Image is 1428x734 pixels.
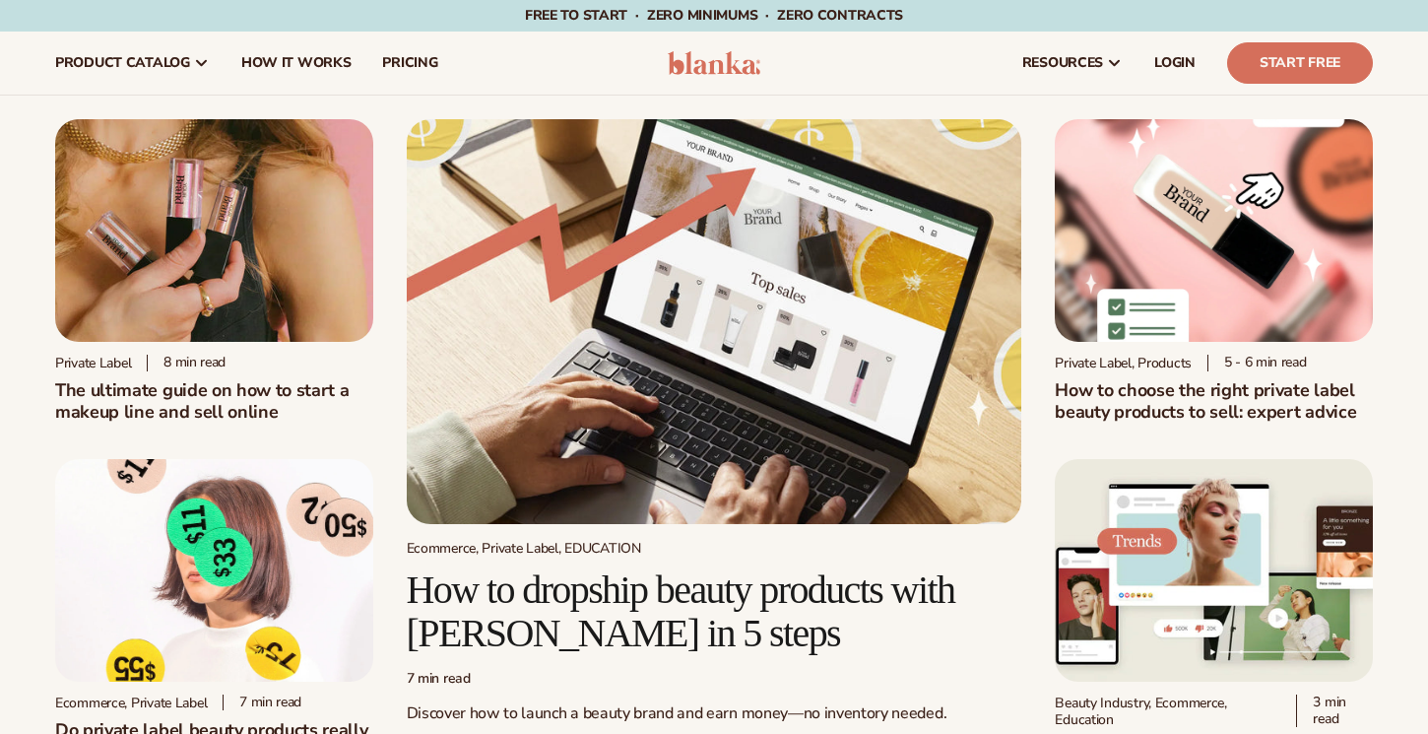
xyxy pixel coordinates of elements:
[1296,695,1373,728] div: 3 min read
[407,119,1022,524] img: Growing money with ecommerce
[1207,355,1307,371] div: 5 - 6 min read
[55,119,373,342] img: Person holding branded make up with a solid pink background
[39,32,226,95] a: product catalog
[55,695,207,711] div: Ecommerce, Private Label
[55,355,131,371] div: Private label
[226,32,367,95] a: How It Works
[223,695,301,711] div: 7 min read
[366,32,453,95] a: pricing
[525,6,903,25] span: Free to start · ZERO minimums · ZERO contracts
[55,55,190,71] span: product catalog
[1227,42,1373,84] a: Start Free
[55,379,373,423] h1: The ultimate guide on how to start a makeup line and sell online
[241,55,352,71] span: How It Works
[1022,55,1103,71] span: resources
[147,355,226,371] div: 8 min read
[407,540,1022,557] div: Ecommerce, Private Label, EDUCATION
[1138,32,1211,95] a: LOGIN
[55,119,373,423] a: Person holding branded make up with a solid pink background Private label 8 min readThe ultimate ...
[407,568,1022,655] h2: How to dropship beauty products with [PERSON_NAME] in 5 steps
[1055,355,1192,371] div: Private Label, Products
[407,671,1022,688] div: 7 min read
[1006,32,1138,95] a: resources
[1055,119,1373,342] img: Private Label Beauty Products Click
[1055,695,1280,728] div: Beauty Industry, Ecommerce, Education
[382,55,437,71] span: pricing
[668,51,761,75] img: logo
[1154,55,1196,71] span: LOGIN
[55,459,373,682] img: Profitability of private label company
[1055,379,1373,423] h2: How to choose the right private label beauty products to sell: expert advice
[1055,459,1373,682] img: Social media trends this week (Updated weekly)
[1055,119,1373,423] a: Private Label Beauty Products Click Private Label, Products 5 - 6 min readHow to choose the right...
[407,703,1022,724] p: Discover how to launch a beauty brand and earn money—no inventory needed.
